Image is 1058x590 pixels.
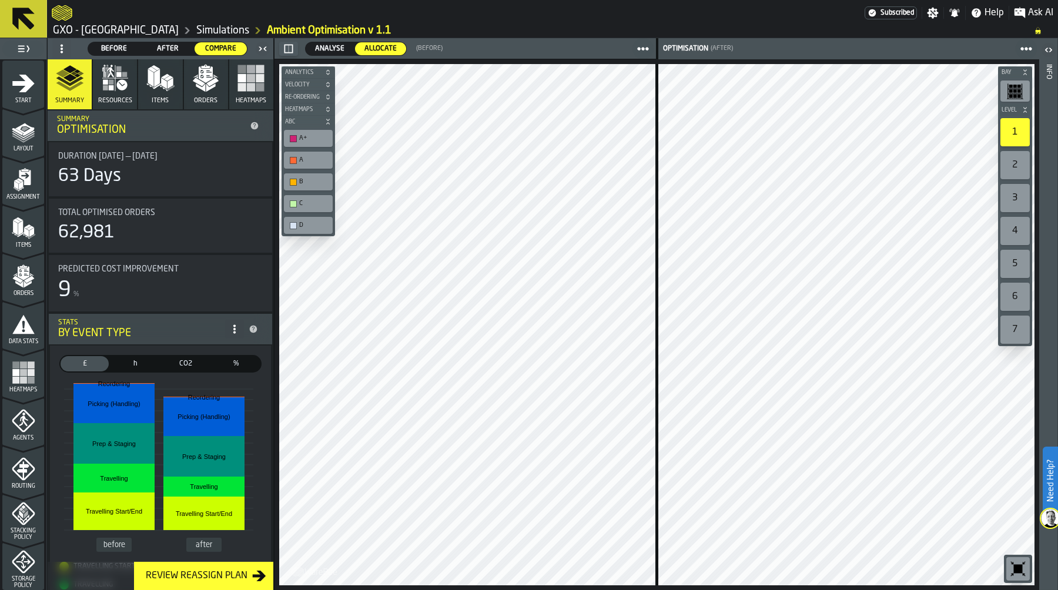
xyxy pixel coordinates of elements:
span: Items [152,97,169,105]
label: button-toggle-Close me [255,42,271,56]
span: Analyse [310,43,349,54]
li: menu Routing [2,446,44,493]
label: button-switch-multi-After [141,42,195,56]
span: Duration [DATE] — [DATE] [58,152,158,161]
div: 2 [1000,151,1030,179]
div: Stats [58,319,225,327]
text: after [196,541,213,549]
span: Subscribed [880,9,914,17]
div: Optimisation [661,45,708,53]
div: 1 [1000,118,1030,146]
li: menu Orders [2,253,44,300]
span: CO2 [164,358,207,369]
div: button-toolbar-undefined [998,78,1032,104]
label: button-toggle-Open [1040,41,1057,62]
div: stat-Total Optimised Orders [49,199,272,253]
span: Heatmaps [236,97,266,105]
div: B [286,176,330,188]
span: Total Optimised Orders [58,208,155,217]
button: button- [279,42,298,56]
label: button-toggle-Settings [922,7,943,19]
button: button- [998,66,1032,78]
label: button-switch-multi-Share [211,355,262,373]
span: Start [2,98,44,104]
a: logo-header [52,2,72,24]
div: stat-Predicted Cost Improvement [49,255,272,311]
label: button-switch-multi-Compare [194,42,247,56]
label: button-switch-multi-Allocate [354,42,407,56]
button: button- [282,66,335,78]
button: button- [282,103,335,115]
div: button-toolbar-undefined [282,193,335,214]
div: 62,981 [58,222,115,243]
label: button-switch-multi-Analyse [305,42,354,56]
div: button-toolbar-undefined [998,149,1032,182]
div: button-toolbar-undefined [998,247,1032,280]
li: menu Assignment [2,157,44,204]
div: Menu Subscription [865,6,917,19]
span: Agents [2,435,44,441]
nav: Breadcrumb [52,24,1053,38]
text: before [103,541,125,549]
span: (After) [711,45,733,52]
span: Assignment [2,194,44,200]
div: A+ [299,135,329,142]
div: 6 [1000,283,1030,311]
div: button-toolbar-undefined [998,313,1032,346]
div: thumb [111,356,159,371]
label: Need Help? [1044,448,1057,514]
div: B [299,178,329,186]
span: (Before) [416,45,443,52]
span: Layout [2,146,44,152]
span: Allocate [360,43,401,54]
span: Heatmaps [2,387,44,393]
div: Review Reassign Plan [141,569,252,583]
div: A [299,156,329,164]
span: Orders [2,290,44,297]
button: button- [998,104,1032,116]
div: button-toolbar-undefined [282,149,335,171]
div: button-toolbar-undefined [998,182,1032,214]
span: Storage Policy [2,576,44,589]
span: Data Stats [2,338,44,345]
li: menu Heatmaps [2,350,44,397]
span: £ [63,358,106,369]
div: 9 [58,279,71,302]
span: Bay [999,69,1019,76]
div: thumb [355,42,406,55]
div: A+ [286,132,330,145]
div: button-toolbar-undefined [1004,555,1032,583]
div: Summary [57,115,245,123]
span: Velocity [283,82,322,88]
div: thumb [61,356,109,371]
div: button-toolbar-undefined [282,128,335,149]
div: 4 [1000,217,1030,245]
div: thumb [212,356,260,371]
a: logo-header [282,559,348,583]
span: % [215,358,258,369]
span: Resources [98,97,132,105]
div: button-toolbar-undefined [998,280,1032,313]
label: button-switch-multi-Before [88,42,141,56]
div: 63 Days [58,166,121,187]
span: % [73,290,79,299]
li: menu Stacking Policy [2,494,44,541]
label: button-toggle-Help [966,6,1009,20]
div: Title [58,208,263,217]
span: After [146,43,189,54]
li: menu Items [2,205,44,252]
button: button-Review Reassign Plan [134,562,273,590]
li: menu Storage Policy [2,542,44,589]
div: thumb [306,42,354,55]
div: stat-Duration 02/06/2025 — 13/08/2025 [49,142,272,196]
button: button- [282,79,335,90]
div: D [286,219,330,232]
button: button- [282,91,335,103]
span: Heatmaps [283,106,322,113]
span: h [113,358,157,369]
span: ABC [283,119,322,125]
button: button- [282,116,335,128]
div: thumb [142,42,194,55]
label: button-toggle-Notifications [944,7,965,19]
